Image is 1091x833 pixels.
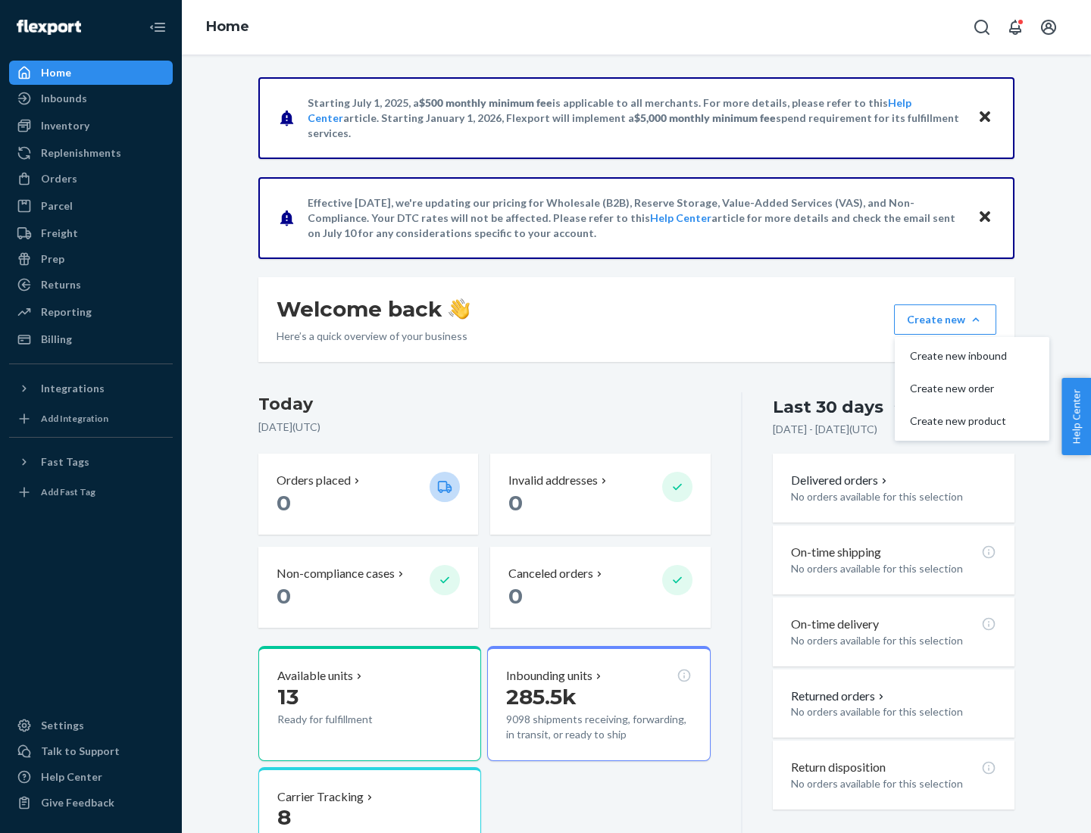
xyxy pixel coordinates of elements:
[910,416,1007,426] span: Create new product
[41,118,89,133] div: Inventory
[9,61,173,85] a: Home
[967,12,997,42] button: Open Search Box
[41,795,114,810] div: Give Feedback
[9,765,173,789] a: Help Center
[506,667,592,685] p: Inbounding units
[277,684,299,710] span: 13
[449,298,470,320] img: hand-wave emoji
[791,616,879,633] p: On-time delivery
[1061,378,1091,455] button: Help Center
[9,407,173,431] a: Add Integration
[41,65,71,80] div: Home
[898,340,1046,373] button: Create new inbound
[1033,12,1064,42] button: Open account menu
[490,454,710,535] button: Invalid addresses 0
[277,295,470,323] h1: Welcome back
[41,744,120,759] div: Talk to Support
[898,373,1046,405] button: Create new order
[791,561,996,576] p: No orders available for this selection
[41,226,78,241] div: Freight
[791,688,887,705] button: Returned orders
[41,485,95,498] div: Add Fast Tag
[41,251,64,267] div: Prep
[41,145,121,161] div: Replenishments
[41,171,77,186] div: Orders
[41,454,89,470] div: Fast Tags
[773,422,877,437] p: [DATE] - [DATE] ( UTC )
[41,769,102,785] div: Help Center
[975,207,995,229] button: Close
[508,472,598,489] p: Invalid addresses
[791,759,886,776] p: Return disposition
[9,194,173,218] a: Parcel
[791,776,996,791] p: No orders available for this selection
[9,273,173,297] a: Returns
[490,547,710,628] button: Canceled orders 0
[9,327,173,351] a: Billing
[419,96,552,109] span: $500 monthly minimum fee
[277,788,364,806] p: Carrier Tracking
[1000,12,1030,42] button: Open notifications
[9,791,173,815] button: Give Feedback
[277,712,417,727] p: Ready for fulfillment
[898,405,1046,438] button: Create new product
[41,91,87,106] div: Inbounds
[508,583,523,609] span: 0
[258,547,478,628] button: Non-compliance cases 0
[277,329,470,344] p: Here’s a quick overview of your business
[258,646,481,761] button: Available units13Ready for fulfillment
[9,376,173,401] button: Integrations
[791,472,890,489] button: Delivered orders
[277,583,291,609] span: 0
[9,739,173,763] a: Talk to Support
[41,198,73,214] div: Parcel
[41,332,72,347] div: Billing
[206,18,249,35] a: Home
[487,646,710,761] button: Inbounding units285.5k9098 shipments receiving, forwarding, in transit, or ready to ship
[9,300,173,324] a: Reporting
[9,167,173,191] a: Orders
[508,490,523,516] span: 0
[258,420,711,435] p: [DATE] ( UTC )
[910,383,1007,394] span: Create new order
[508,565,593,582] p: Canceled orders
[975,107,995,129] button: Close
[9,221,173,245] a: Freight
[910,351,1007,361] span: Create new inbound
[506,684,577,710] span: 285.5k
[277,804,291,830] span: 8
[9,114,173,138] a: Inventory
[142,12,173,42] button: Close Navigation
[773,395,883,419] div: Last 30 days
[791,489,996,504] p: No orders available for this selection
[17,20,81,35] img: Flexport logo
[791,544,881,561] p: On-time shipping
[41,381,105,396] div: Integrations
[9,86,173,111] a: Inbounds
[277,472,351,489] p: Orders placed
[791,633,996,648] p: No orders available for this selection
[506,712,691,742] p: 9098 shipments receiving, forwarding, in transit, or ready to ship
[308,95,963,141] p: Starting July 1, 2025, a is applicable to all merchants. For more details, please refer to this a...
[9,450,173,474] button: Fast Tags
[308,195,963,241] p: Effective [DATE], we're updating our pricing for Wholesale (B2B), Reserve Storage, Value-Added Se...
[258,392,711,416] h3: Today
[791,704,996,719] p: No orders available for this selection
[41,412,108,425] div: Add Integration
[41,277,81,292] div: Returns
[650,211,711,224] a: Help Center
[277,667,353,685] p: Available units
[634,111,776,124] span: $5,000 monthly minimum fee
[9,141,173,165] a: Replenishments
[9,480,173,504] a: Add Fast Tag
[194,5,261,49] ol: breadcrumbs
[277,490,291,516] span: 0
[9,247,173,271] a: Prep
[41,718,84,733] div: Settings
[41,304,92,320] div: Reporting
[277,565,395,582] p: Non-compliance cases
[894,304,996,335] button: Create newCreate new inboundCreate new orderCreate new product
